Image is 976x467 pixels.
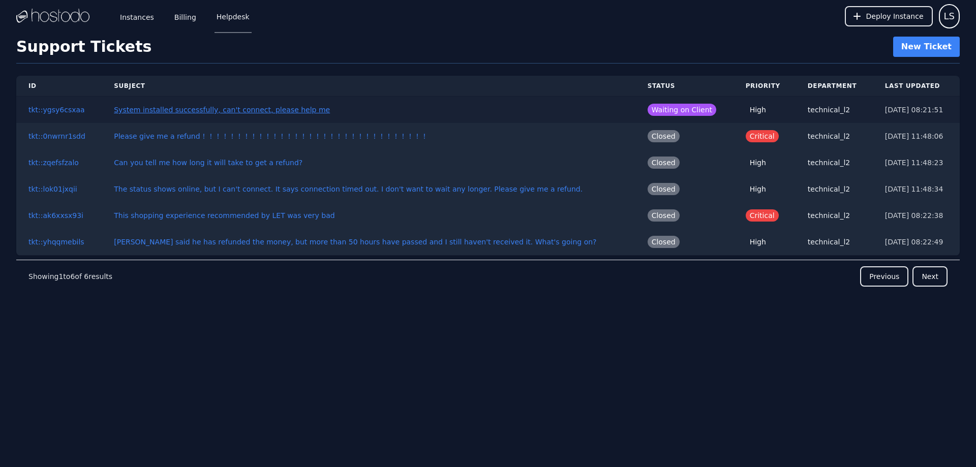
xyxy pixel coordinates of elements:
button: User menu [939,4,960,28]
a: Please give me a refund！！！！！！！！！！！！！！！！！！！！！！！！！！！！！！！！ [114,132,428,140]
span: Closed [648,209,680,222]
span: Closed [648,236,680,248]
span: 6 [84,272,88,281]
div: [DATE] 11:48:06 [885,131,948,141]
a: [PERSON_NAME] said he has refunded the money, but more than 50 hours have passed and I still have... [114,238,596,246]
a: This shopping experience recommended by LET was very bad [114,211,334,220]
div: [DATE] 08:22:49 [885,237,948,247]
h1: Support Tickets [16,38,151,56]
span: High [746,183,770,195]
span: Deploy Instance [866,11,924,21]
a: The status shows online, but I can't connect. It says connection timed out. I don't want to wait ... [114,185,583,193]
button: Deploy Instance [845,6,933,26]
a: System installed successfully, can't connect, please help me [114,106,330,114]
div: technical_l2 [808,131,861,141]
span: 1 [58,272,63,281]
a: Can you tell me how long it will take to get a refund? [114,159,302,167]
a: tkt::0nwrnr1sdd [28,132,85,140]
div: [DATE] 08:22:38 [885,210,948,221]
span: High [746,236,770,248]
div: technical_l2 [808,158,861,168]
div: [DATE] 11:48:23 [885,158,948,168]
a: tkt::zqefsfzalo [28,159,79,167]
button: Next [912,266,948,287]
p: Showing to of results [28,271,112,282]
img: Logo [16,9,89,24]
div: technical_l2 [808,184,861,194]
span: Critical [746,130,779,142]
a: tkt::yhqqmebils [28,238,84,246]
span: Closed [648,183,680,195]
div: [DATE] 11:48:34 [885,184,948,194]
a: tkt::ak6xxsx93i [28,211,83,220]
a: New Ticket [893,37,960,57]
div: [DATE] 08:21:51 [885,105,948,115]
th: Department [796,76,873,97]
th: ID [16,76,102,97]
div: technical_l2 [808,210,861,221]
th: Subject [102,76,635,97]
nav: Pagination [16,260,960,293]
div: technical_l2 [808,105,861,115]
th: Last Updated [873,76,960,97]
th: Status [635,76,734,97]
span: Closed [648,130,680,142]
button: Previous [860,266,908,287]
a: tkt::ygsy6csxaa [28,106,85,114]
span: LS [944,9,955,23]
span: High [746,104,770,116]
th: Priority [734,76,796,97]
a: tkt::lok01jxqii [28,185,77,193]
span: High [746,157,770,169]
div: technical_l2 [808,237,861,247]
span: Waiting on Client [648,104,716,116]
span: Closed [648,157,680,169]
span: Critical [746,209,779,222]
span: 6 [70,272,75,281]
